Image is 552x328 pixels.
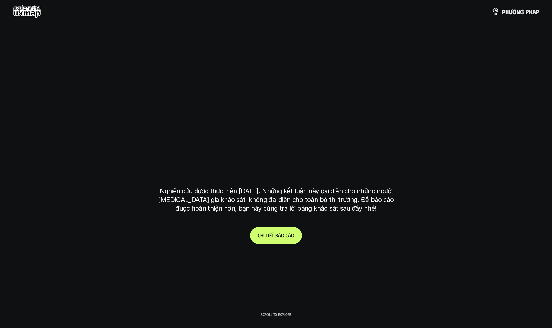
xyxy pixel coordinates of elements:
span: t [266,232,268,238]
span: á [532,8,536,15]
span: t [272,232,274,238]
span: ơ [512,8,517,15]
span: ư [509,8,512,15]
span: i [268,232,269,238]
p: Scroll to explore [261,312,291,317]
span: o [281,232,284,238]
span: n [517,8,520,15]
span: g [520,8,524,15]
span: c [286,232,288,238]
h6: Kết quả nghiên cứu [254,78,303,86]
span: C [258,232,260,238]
span: p [536,8,539,15]
a: phươngpháp [492,5,539,18]
span: ế [269,232,272,238]
span: á [278,232,281,238]
span: h [529,8,532,15]
span: p [502,8,505,15]
span: h [260,232,263,238]
h1: tại [GEOGRAPHIC_DATA] [161,145,391,173]
span: i [263,232,265,238]
h1: phạm vi công việc của [158,94,394,122]
span: h [505,8,509,15]
p: Nghiên cứu được thực hiện [DATE]. Những kết luận này đại diện cho những người [MEDICAL_DATA] gia ... [155,187,397,213]
span: á [288,232,291,238]
span: b [275,232,278,238]
span: p [526,8,529,15]
span: o [291,232,294,238]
